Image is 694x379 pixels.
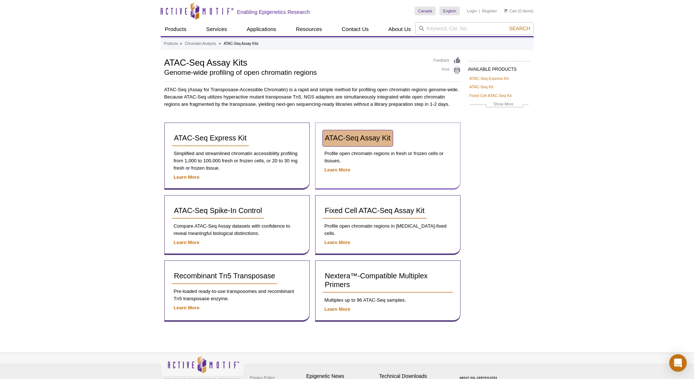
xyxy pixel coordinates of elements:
li: (0 items) [504,7,534,15]
a: Products [164,40,178,47]
span: ATAC-Seq Spike-In Control [174,206,262,214]
span: ATAC-Seq Assay Kit [325,134,391,142]
a: Contact Us [337,22,373,36]
a: Login [467,8,477,13]
input: Keyword, Cat. No. [415,22,534,35]
a: Fixed Cell ATAC-Seq Kit [470,92,512,99]
a: ATAC-Seq Express Kit [470,75,509,82]
a: Learn More [174,305,200,310]
p: Pre-loaded ready-to-use transposomes and recombinant Tn5 transposase enzyme. [172,288,302,302]
li: » [219,42,221,46]
h2: Enabling Epigenetics Research [237,9,310,15]
a: ATAC-Seq Kit [470,84,494,90]
a: Print [434,66,461,74]
a: Learn More [174,240,200,245]
span: Recombinant Tn5 Transposase [174,272,275,280]
a: Canada [415,7,436,15]
div: Open Intercom Messenger [669,354,687,372]
a: Learn More [325,306,350,312]
a: Learn More [325,167,350,173]
p: ATAC-Seq (Assay for Transposase-Accessible Chromatin) is a rapid and simple method for profiling ... [164,86,461,108]
a: ATAC-Seq Spike-In Control [172,203,264,219]
img: Your Cart [504,9,507,12]
p: Compare ATAC-Seq Assay datasets with confidence to reveal meaningful biological distinctions. [172,223,302,237]
a: About Us [384,22,415,36]
span: ATAC-Seq Express Kit [174,134,247,142]
a: Services [202,22,232,36]
a: ATAC-Seq Express Kit [172,130,249,146]
p: Profile open chromatin regions in [MEDICAL_DATA]-fixed cells. [323,223,453,237]
h1: ATAC-Seq Assay Kits [164,57,426,67]
button: Search [507,25,532,32]
p: Profile open chromatin regions in fresh or frozen cells or tissues. [323,150,453,165]
li: ATAC-Seq Assay Kits [224,42,258,46]
a: ATAC-Seq Assay Kit [323,130,393,146]
a: Nextera™-Compatible Multiplex Primers [323,268,453,293]
a: Register [482,8,497,13]
h2: Genome-wide profiling of open chromatin regions [164,69,426,76]
a: Resources [291,22,326,36]
a: Products [161,22,191,36]
p: Multiplex up to 96 ATAC-Seq samples. [323,297,453,304]
a: Show More [470,101,529,109]
span: Fixed Cell ATAC-Seq Assay Kit [325,206,425,214]
a: Feedback [434,57,461,65]
a: Learn More [174,174,200,180]
li: » [180,42,182,46]
span: Nextera™-Compatible Multiplex Primers [325,272,428,289]
a: Cart [504,8,517,13]
a: Recombinant Tn5 Transposase [172,268,278,284]
a: English [439,7,460,15]
li: | [479,7,480,15]
h2: AVAILABLE PRODUCTS [468,61,530,74]
a: Learn More [325,240,350,245]
a: Applications [242,22,281,36]
span: Search [509,26,530,31]
a: Fixed Cell ATAC-Seq Assay Kit [323,203,427,219]
p: Simplified and streamlined chromatin accessibility profiling from 1,000 to 100,000 fresh or froze... [172,150,302,172]
a: Chromatin Analysis [185,40,216,47]
a: ABOUT SSL CERTIFICATES [459,376,497,379]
